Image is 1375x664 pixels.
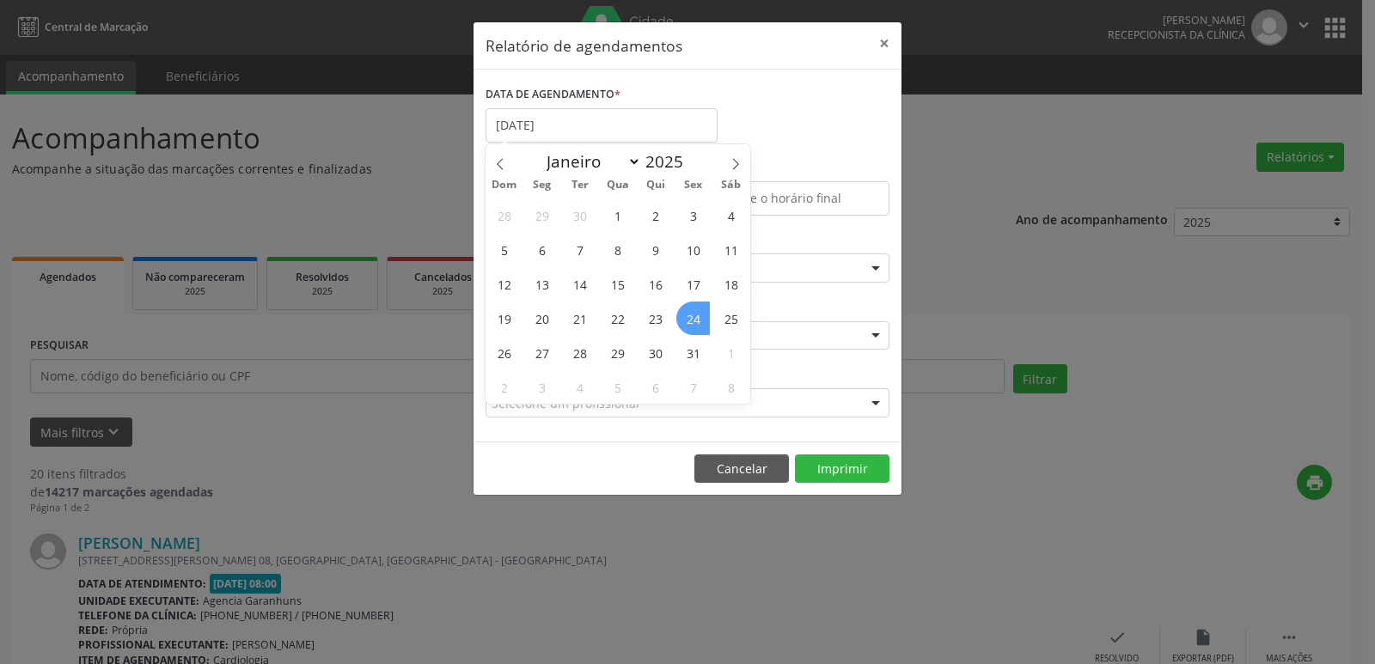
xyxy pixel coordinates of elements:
[676,233,710,266] span: Outubro 10, 2025
[601,267,634,301] span: Outubro 15, 2025
[563,302,596,335] span: Outubro 21, 2025
[712,180,750,191] span: Sáb
[563,370,596,404] span: Novembro 4, 2025
[639,233,672,266] span: Outubro 9, 2025
[637,180,675,191] span: Qui
[714,267,748,301] span: Outubro 18, 2025
[563,267,596,301] span: Outubro 14, 2025
[639,198,672,232] span: Outubro 2, 2025
[492,394,639,412] span: Selecione um profissional
[487,302,521,335] span: Outubro 19, 2025
[676,336,710,369] span: Outubro 31, 2025
[694,454,789,484] button: Cancelar
[561,180,599,191] span: Ter
[486,34,682,57] h5: Relatório de agendamentos
[563,233,596,266] span: Outubro 7, 2025
[714,302,748,335] span: Outubro 25, 2025
[487,198,521,232] span: Setembro 28, 2025
[601,198,634,232] span: Outubro 1, 2025
[525,233,559,266] span: Outubro 6, 2025
[639,336,672,369] span: Outubro 30, 2025
[601,302,634,335] span: Outubro 22, 2025
[523,180,561,191] span: Seg
[714,233,748,266] span: Outubro 11, 2025
[675,180,712,191] span: Sex
[563,198,596,232] span: Setembro 30, 2025
[867,22,901,64] button: Close
[676,370,710,404] span: Novembro 7, 2025
[599,180,637,191] span: Qua
[486,108,718,143] input: Selecione uma data ou intervalo
[487,267,521,301] span: Outubro 12, 2025
[487,370,521,404] span: Novembro 2, 2025
[525,267,559,301] span: Outubro 13, 2025
[601,370,634,404] span: Novembro 5, 2025
[525,336,559,369] span: Outubro 27, 2025
[639,370,672,404] span: Novembro 6, 2025
[538,149,641,174] select: Month
[714,198,748,232] span: Outubro 4, 2025
[563,336,596,369] span: Outubro 28, 2025
[714,370,748,404] span: Novembro 8, 2025
[714,336,748,369] span: Novembro 1, 2025
[639,302,672,335] span: Outubro 23, 2025
[641,150,698,173] input: Year
[601,336,634,369] span: Outubro 29, 2025
[676,267,710,301] span: Outubro 17, 2025
[692,181,889,216] input: Selecione o horário final
[676,302,710,335] span: Outubro 24, 2025
[525,198,559,232] span: Setembro 29, 2025
[525,370,559,404] span: Novembro 3, 2025
[676,198,710,232] span: Outubro 3, 2025
[487,336,521,369] span: Outubro 26, 2025
[486,82,620,108] label: DATA DE AGENDAMENTO
[639,267,672,301] span: Outubro 16, 2025
[692,155,889,181] label: ATÉ
[525,302,559,335] span: Outubro 20, 2025
[487,233,521,266] span: Outubro 5, 2025
[795,454,889,484] button: Imprimir
[486,180,523,191] span: Dom
[601,233,634,266] span: Outubro 8, 2025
